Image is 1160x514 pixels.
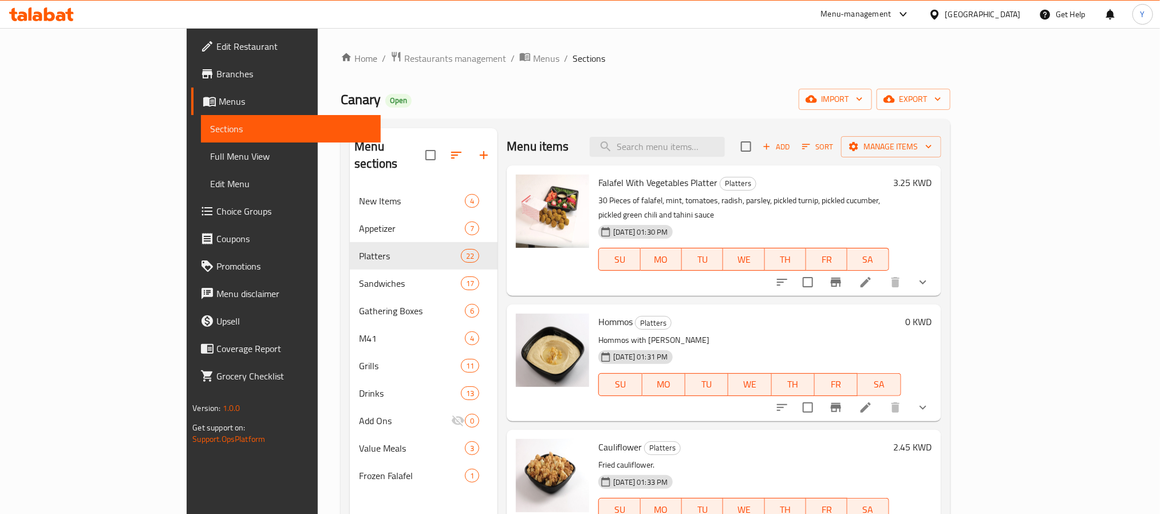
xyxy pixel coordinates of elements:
button: Branch-specific-item [822,394,850,421]
nav: breadcrumb [341,51,950,66]
span: [DATE] 01:33 PM [609,477,672,488]
a: Edit Menu [201,170,380,197]
span: Y [1141,8,1145,21]
span: 13 [461,388,479,399]
div: items [465,304,479,318]
nav: Menu sections [350,183,498,494]
button: delete [882,268,909,296]
img: Hommos [516,314,589,387]
button: show more [909,394,937,421]
span: Choice Groups [216,204,371,218]
span: Add item [758,138,795,156]
span: Manage items [850,140,932,154]
span: export [886,92,941,106]
button: SU [598,373,642,396]
span: Open [385,96,412,105]
span: SA [862,376,896,393]
span: Grocery Checklist [216,369,371,383]
a: Menus [519,51,559,66]
span: 22 [461,251,479,262]
button: Manage items [841,136,941,157]
span: Drinks [359,386,461,400]
button: Branch-specific-item [822,268,850,296]
button: Add section [470,141,498,169]
span: 4 [465,333,479,344]
button: WE [723,248,764,271]
span: Full Menu View [210,149,371,163]
a: Menus [191,88,380,115]
span: Select to update [796,270,820,294]
div: Menu-management [821,7,891,21]
span: Coverage Report [216,342,371,355]
span: Platters [720,177,756,190]
span: 0 [465,416,479,426]
button: FR [806,248,847,271]
span: [DATE] 01:30 PM [609,227,672,238]
button: SA [858,373,901,396]
div: Value Meals3 [350,434,498,462]
button: delete [882,394,909,421]
span: Add Ons [359,414,451,428]
div: Grills11 [350,352,498,379]
span: Upsell [216,314,371,328]
span: 3 [465,443,479,454]
button: SA [847,248,889,271]
span: [DATE] 01:31 PM [609,351,672,362]
span: Restaurants management [404,52,506,65]
span: Get support on: [192,420,245,435]
span: FR [819,376,853,393]
div: Grills [359,359,461,373]
p: Hommos with [PERSON_NAME] [598,333,901,347]
button: TU [685,373,728,396]
button: TH [772,373,815,396]
span: WE [733,376,767,393]
span: Sandwiches [359,276,461,290]
span: Coupons [216,232,371,246]
div: items [465,441,479,455]
span: 1.0.0 [223,401,240,416]
li: / [564,52,568,65]
div: M414 [350,325,498,352]
span: Falafel With Vegetables Platter [598,174,717,191]
span: Menus [219,94,371,108]
button: MO [642,373,685,396]
span: Sort sections [443,141,470,169]
a: Choice Groups [191,197,380,225]
div: Open [385,94,412,108]
span: Platters [645,441,680,454]
p: Fried cauliflower. [598,458,889,472]
button: show more [909,268,937,296]
button: MO [641,248,682,271]
span: TU [686,251,719,268]
div: Appetizer [359,222,465,235]
div: [GEOGRAPHIC_DATA] [945,8,1021,21]
svg: Show Choices [916,275,930,289]
div: Frozen Falafel1 [350,462,498,489]
span: Value Meals [359,441,465,455]
a: Grocery Checklist [191,362,380,390]
li: / [382,52,386,65]
span: import [808,92,863,106]
div: Gathering Boxes6 [350,297,498,325]
input: search [590,137,725,157]
button: TU [682,248,723,271]
a: Edit Restaurant [191,33,380,60]
span: M41 [359,331,465,345]
a: Promotions [191,252,380,280]
span: Platters [359,249,461,263]
span: Select section [734,135,758,159]
span: TH [776,376,810,393]
span: Select all sections [419,143,443,167]
img: Falafel With Vegetables Platter [516,175,589,248]
span: MO [647,376,681,393]
span: WE [728,251,760,268]
span: SU [603,251,636,268]
span: Sort [802,140,834,153]
h6: 0 KWD [906,314,932,330]
span: Branches [216,67,371,81]
div: Frozen Falafel [359,469,465,483]
div: items [461,276,479,290]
